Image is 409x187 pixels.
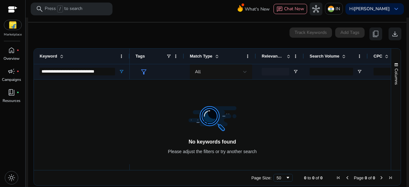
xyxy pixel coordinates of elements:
[392,5,400,13] span: keyboard_arrow_down
[284,6,304,12] span: Chat Now
[3,98,20,104] p: Resources
[17,49,19,51] span: fiber_manual_record
[379,175,384,180] div: Next Page
[8,67,15,75] span: campaign
[357,69,362,74] button: Open Filter Menu
[45,5,82,12] p: Press to search
[4,20,21,30] img: flipkart.svg
[57,5,63,12] span: /
[135,54,145,58] span: Tags
[40,54,57,58] span: Keyword
[310,54,339,58] span: Search Volume
[195,69,201,75] span: All
[251,175,272,180] div: Page Size:
[328,6,334,12] img: in.svg
[8,174,15,182] span: light_mode
[312,175,314,180] span: 0
[140,68,148,76] span: filter_alt
[17,70,19,73] span: fiber_manual_record
[190,54,212,58] span: Match Type
[336,175,341,180] div: First Page
[274,4,307,14] button: chatChat Now
[368,175,372,180] span: of
[365,175,367,180] span: 0
[312,5,320,13] span: hub
[320,175,322,180] span: 0
[304,175,306,180] span: 0
[354,175,363,180] span: Page
[4,56,19,61] p: Overview
[262,54,284,58] span: Relevance Score
[316,175,319,180] span: of
[373,175,375,180] span: 0
[374,54,382,58] span: CPC
[245,4,270,15] span: What's New
[307,175,311,180] span: to
[310,3,322,15] button: hub
[8,89,15,96] span: book_4
[393,68,399,85] span: Columns
[277,175,285,180] div: 50
[349,7,390,11] p: Hi
[345,175,350,180] div: Previous Page
[2,77,21,82] p: Campaigns
[36,5,43,13] span: search
[354,6,390,12] b: [PERSON_NAME]
[336,3,340,14] p: IN
[274,174,293,182] div: Page Size
[40,68,115,75] input: Keyword Filter Input
[17,91,19,94] span: fiber_manual_record
[4,32,22,37] p: Marketplace
[276,6,283,12] span: chat
[8,46,15,54] span: home
[310,68,353,75] input: Search Volume Filter Input
[389,27,401,40] button: download
[293,69,298,74] button: Open Filter Menu
[119,69,124,74] button: Open Filter Menu
[388,175,393,180] div: Last Page
[391,30,399,38] span: download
